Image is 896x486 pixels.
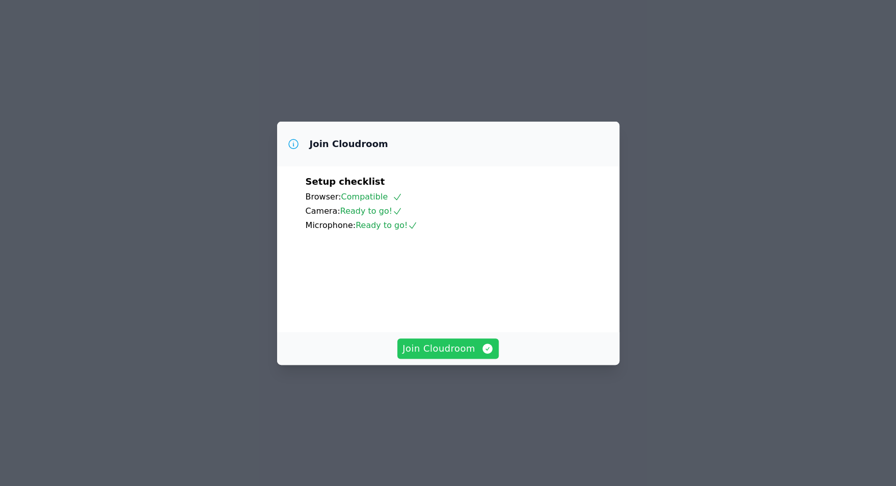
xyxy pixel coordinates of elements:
span: Camera: [306,206,340,216]
span: Setup checklist [306,176,385,187]
span: Browser: [306,192,341,202]
button: Join Cloudroom [397,338,499,359]
span: Compatible [341,192,402,202]
span: Join Cloudroom [402,341,494,356]
span: Ready to go! [340,206,402,216]
h3: Join Cloudroom [310,138,388,150]
span: Microphone: [306,220,356,230]
span: Ready to go! [356,220,418,230]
